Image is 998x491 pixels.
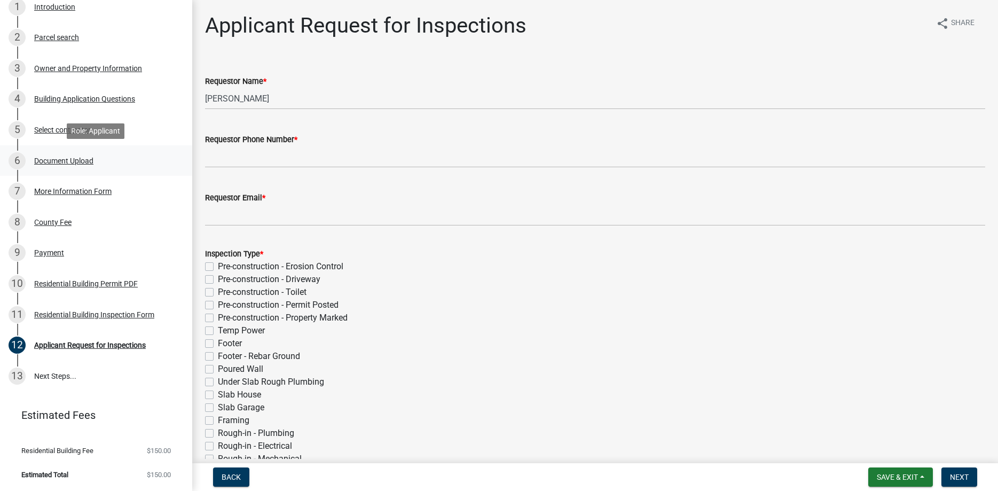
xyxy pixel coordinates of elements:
label: Pre-construction - Erosion Control [218,260,343,273]
label: Rough-in - Electrical [218,440,292,453]
div: 11 [9,306,26,323]
label: Framing [218,414,249,427]
div: Role: Applicant [67,123,124,139]
div: 12 [9,337,26,354]
div: Parcel search [34,34,79,41]
label: Footer - Rebar Ground [218,350,300,363]
span: Back [222,473,241,481]
div: Payment [34,249,64,256]
div: 6 [9,152,26,169]
div: Document Upload [34,157,93,165]
div: Select contractor [34,126,91,134]
div: Building Application Questions [34,95,135,103]
button: Save & Exit [868,467,933,487]
label: Rough-in - Plumbing [218,427,294,440]
span: Residential Building Fee [21,447,93,454]
div: 3 [9,60,26,77]
button: Back [213,467,249,487]
div: 9 [9,244,26,261]
span: Save & Exit [877,473,918,481]
span: Next [950,473,969,481]
div: More Information Form [34,188,112,195]
label: Requestor Phone Number [205,136,297,144]
div: 7 [9,183,26,200]
label: Pre-construction - Driveway [218,273,320,286]
div: Introduction [34,3,75,11]
label: Pre-construction - Toilet [218,286,307,299]
div: Applicant Request for Inspections [34,341,146,349]
span: $150.00 [147,471,171,478]
label: Pre-construction - Permit Posted [218,299,339,311]
div: 5 [9,121,26,138]
h1: Applicant Request for Inspections [205,13,526,38]
label: Rough-in - Mechanical [218,453,302,465]
a: Estimated Fees [9,404,175,426]
div: County Fee [34,219,72,226]
div: 2 [9,29,26,46]
span: $150.00 [147,447,171,454]
div: 4 [9,90,26,107]
label: Inspection Type [205,251,263,258]
div: 10 [9,275,26,292]
div: Owner and Property Information [34,65,142,72]
label: Requestor Email [205,194,265,202]
label: Slab House [218,388,261,401]
i: share [936,17,949,30]
div: 8 [9,214,26,231]
label: Temp Power [218,324,265,337]
div: 13 [9,368,26,385]
label: Footer [218,337,242,350]
div: Residential Building Inspection Form [34,311,154,318]
label: Poured Wall [218,363,263,376]
span: Share [951,17,975,30]
label: Pre-construction - Property Marked [218,311,348,324]
label: Requestor Name [205,78,266,85]
label: Slab Garage [218,401,264,414]
span: Estimated Total [21,471,68,478]
button: Next [941,467,977,487]
div: Residential Building Permit PDF [34,280,138,287]
label: Under Slab Rough Plumbing [218,376,324,388]
button: shareShare [928,13,983,34]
